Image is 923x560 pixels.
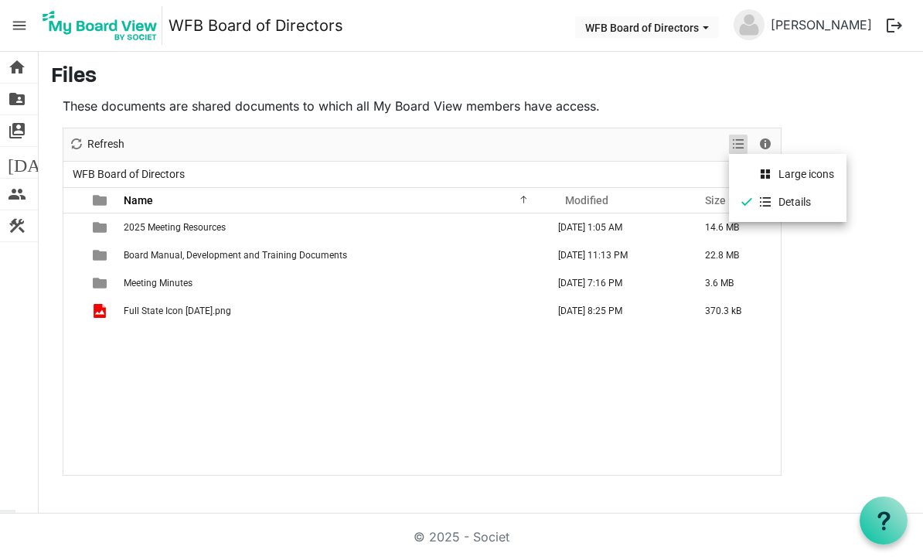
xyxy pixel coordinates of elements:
button: logout [878,9,911,42]
li: Details [729,188,846,216]
a: [PERSON_NAME] [765,9,878,40]
span: [DATE] [8,147,67,178]
td: checkbox [63,297,83,325]
td: is template cell column header type [83,241,119,269]
td: September 17, 2025 1:05 AM column header Modified [549,213,696,241]
div: Refresh [63,128,130,161]
span: 2025 Meeting Resources [124,222,226,233]
span: folder_shared [8,84,26,114]
td: 370.3 kB is template cell column header Size [696,297,781,325]
a: © 2025 - Societ [414,529,509,545]
div: Details [752,128,778,161]
button: Details [755,135,776,154]
td: 14.6 MB is template cell column header Size [696,213,781,241]
td: Meeting Minutes is template cell column header Name [119,269,549,297]
span: Board Manual, Development and Training Documents [124,250,347,261]
span: menu [5,11,34,40]
img: no-profile-picture.svg [734,9,765,40]
span: WFB Board of Directors [70,165,188,184]
img: My Board View Logo [38,6,162,45]
span: Name [124,194,153,207]
td: May 29, 2025 11:13 PM column header Modified [549,241,696,269]
td: is template cell column header type [83,213,119,241]
span: Modified [565,194,608,207]
span: Refresh [86,135,126,154]
span: switch_account [8,115,26,146]
button: View dropdownbutton [729,135,748,154]
span: Full State Icon [DATE].png [124,306,231,316]
button: Refresh [66,135,128,154]
td: Full State Icon 2.6.2025.png is template cell column header Name [119,297,549,325]
td: is template cell column header type [83,297,119,325]
div: View [726,128,752,161]
span: people [8,179,26,210]
td: March 13, 2025 8:25 PM column header Modified [549,297,696,325]
li: Large icons [729,160,846,188]
td: September 12, 2025 7:16 PM column header Modified [549,269,696,297]
span: construction [8,210,26,241]
span: Meeting Minutes [124,278,192,289]
td: is template cell column header type [83,269,119,297]
h3: Files [51,64,911,90]
p: These documents are shared documents to which all My Board View members have access. [63,97,782,115]
td: Board Manual, Development and Training Documents is template cell column header Name [119,241,549,269]
span: home [8,52,26,83]
td: checkbox [63,241,83,269]
td: 2025 Meeting Resources is template cell column header Name [119,213,549,241]
span: Size [705,194,726,207]
td: 3.6 MB is template cell column header Size [696,269,781,297]
a: My Board View Logo [38,6,169,45]
td: checkbox [63,213,83,241]
td: checkbox [63,269,83,297]
td: 22.8 MB is template cell column header Size [696,241,781,269]
button: WFB Board of Directors dropdownbutton [575,16,719,38]
a: WFB Board of Directors [169,10,343,41]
